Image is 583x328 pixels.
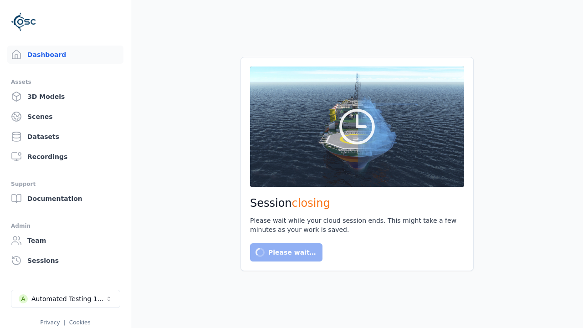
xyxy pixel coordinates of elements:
div: A [19,294,28,303]
a: Datasets [7,128,123,146]
a: Cookies [69,319,91,326]
button: Please wait… [250,243,322,261]
div: Please wait while your cloud session ends. This might take a few minutes as your work is saved. [250,216,464,234]
div: Admin [11,220,120,231]
img: Logo [11,9,36,35]
h2: Session [250,196,464,210]
a: Scenes [7,108,123,126]
a: Recordings [7,148,123,166]
button: Select a workspace [11,290,120,308]
a: 3D Models [7,87,123,106]
a: Dashboard [7,46,123,64]
div: Support [11,179,120,190]
a: Privacy [40,319,60,326]
div: Automated Testing 1 - Playwright [31,294,105,303]
span: | [64,319,66,326]
a: Documentation [7,190,123,208]
a: Sessions [7,251,123,270]
span: closing [292,197,330,210]
a: Team [7,231,123,250]
div: Assets [11,77,120,87]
